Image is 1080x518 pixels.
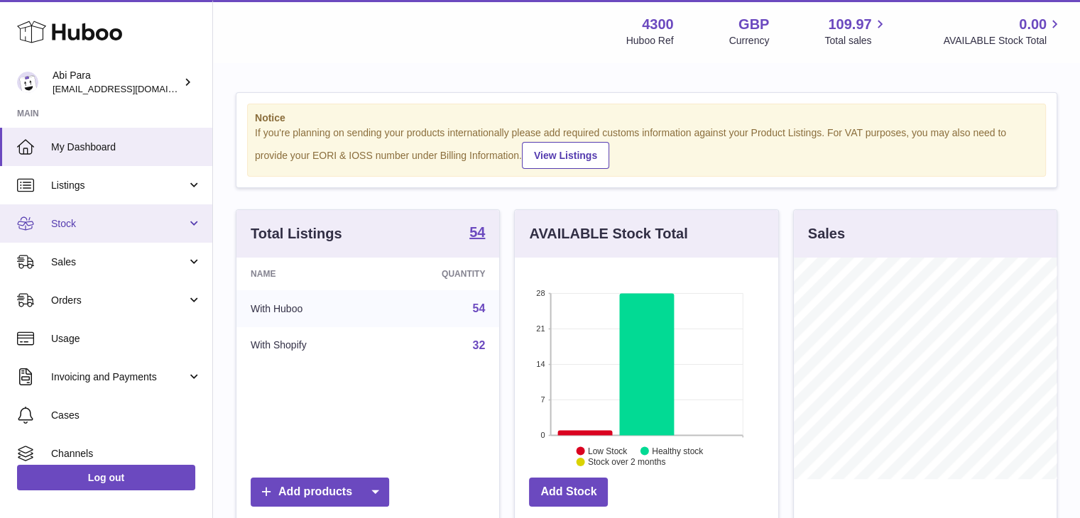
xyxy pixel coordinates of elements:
div: Huboo Ref [626,34,674,48]
div: If you're planning on sending your products internationally please add required customs informati... [255,126,1038,169]
text: 28 [537,289,545,297]
a: 54 [473,302,486,314]
span: Channels [51,447,202,461]
span: Cases [51,409,202,422]
th: Quantity [378,258,500,290]
strong: 4300 [642,15,674,34]
span: Orders [51,294,187,307]
h3: Sales [808,224,845,243]
span: [EMAIL_ADDRESS][DOMAIN_NAME] [53,83,209,94]
th: Name [236,258,378,290]
span: Stock [51,217,187,231]
span: 109.97 [828,15,871,34]
td: With Huboo [236,290,378,327]
a: 32 [473,339,486,351]
a: Add products [251,478,389,507]
td: With Shopify [236,327,378,364]
strong: 54 [469,225,485,239]
span: Usage [51,332,202,346]
h3: Total Listings [251,224,342,243]
span: Sales [51,255,187,269]
strong: Notice [255,111,1038,125]
span: My Dashboard [51,140,202,154]
text: 7 [541,395,545,404]
span: Listings [51,179,187,192]
img: Abi@mifo.co.uk [17,72,38,93]
h3: AVAILABLE Stock Total [529,224,687,243]
strong: GBP [738,15,769,34]
div: Currency [729,34,770,48]
text: 21 [537,324,545,333]
a: 54 [469,225,485,242]
text: Healthy stock [652,446,704,456]
span: Invoicing and Payments [51,370,187,384]
div: Abi Para [53,69,180,96]
a: View Listings [522,142,609,169]
a: Add Stock [529,478,608,507]
a: Log out [17,465,195,490]
text: 0 [541,431,545,439]
span: AVAILABLE Stock Total [943,34,1063,48]
text: 14 [537,360,545,368]
span: Total sales [824,34,888,48]
text: Low Stock [588,446,628,456]
text: Stock over 2 months [588,457,665,467]
a: 0.00 AVAILABLE Stock Total [943,15,1063,48]
span: 0.00 [1019,15,1047,34]
a: 109.97 Total sales [824,15,888,48]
